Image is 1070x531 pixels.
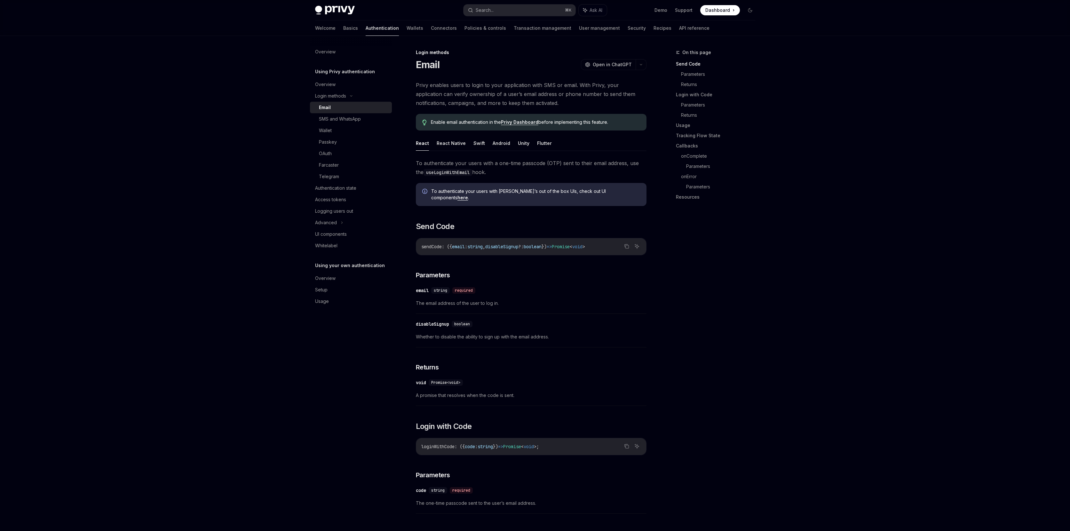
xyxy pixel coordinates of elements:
span: ?: [519,244,524,250]
span: boolean [454,321,470,327]
span: A promise that resolves when the code is sent. [416,392,646,399]
a: SMS and WhatsApp [310,113,392,125]
span: Login with Code [416,421,472,432]
div: Wallet [319,127,332,134]
div: Authentication state [315,184,356,192]
span: The one-time passcode sent to the user’s email address. [416,499,646,507]
span: Send Code [416,221,455,232]
svg: Tip [422,120,427,125]
a: Parameters [681,100,760,110]
div: Logging users out [315,207,353,215]
span: : [475,444,478,449]
span: , [483,244,485,250]
a: Connectors [431,20,457,36]
a: here [457,195,468,201]
a: Dashboard [700,5,740,15]
a: Recipes [654,20,671,36]
div: Setup [315,286,328,294]
span: }) [542,244,547,250]
div: Login methods [315,92,346,100]
div: Telegram [319,173,339,180]
span: void [572,244,583,250]
span: ; [536,444,539,449]
a: API reference [679,20,709,36]
div: Email [319,104,331,111]
span: Parameters [416,471,450,479]
a: Tracking Flow State [676,131,760,141]
span: > [583,244,585,250]
span: Ask AI [590,7,602,13]
button: Android [493,136,510,151]
span: string [478,444,493,449]
a: Parameters [686,161,760,171]
div: code [416,487,426,494]
a: Wallet [310,125,392,136]
div: disableSignup [416,321,449,327]
span: < [570,244,572,250]
h1: Email [416,59,440,70]
a: Basics [343,20,358,36]
a: UI components [310,228,392,240]
a: Farcaster [310,159,392,171]
span: sendCode [421,244,442,250]
span: Privy enables users to login to your application with SMS or email. With Privy, your application ... [416,81,646,107]
a: Parameters [686,182,760,192]
span: ⌘ K [565,8,572,13]
button: Open in ChatGPT [581,59,636,70]
span: Returns [416,363,439,372]
a: Support [675,7,693,13]
a: User management [579,20,620,36]
span: email [452,244,465,250]
a: Security [628,20,646,36]
a: Overview [310,79,392,90]
a: OAuth [310,148,392,159]
span: boolean [524,244,542,250]
a: Send Code [676,59,760,69]
a: Email [310,102,392,113]
span: Promise<void> [431,380,460,385]
span: loginWithCode [421,444,455,449]
span: To authenticate your users with a one-time passcode (OTP) sent to their email address, use the hook. [416,159,646,177]
button: Ask AI [633,242,641,250]
a: Returns [681,79,760,90]
a: Welcome [315,20,336,36]
a: Authentication [366,20,399,36]
a: Parameters [681,69,760,79]
a: Passkey [310,136,392,148]
a: Overview [310,46,392,58]
a: Usage [676,120,760,131]
div: void [416,379,426,386]
button: Toggle dark mode [745,5,755,15]
div: Search... [476,6,494,14]
div: SMS and WhatsApp [319,115,361,123]
a: Privy Dashboard [501,119,538,125]
button: Flutter [537,136,552,151]
button: Ask AI [579,4,607,16]
span: < [521,444,524,449]
div: required [452,287,475,294]
span: => [547,244,552,250]
a: Whitelabel [310,240,392,251]
a: Authentication state [310,182,392,194]
svg: Info [422,189,429,195]
div: email [416,287,429,294]
a: Logging users out [310,205,392,217]
span: }) [493,444,498,449]
span: On this page [682,49,711,56]
button: Ask AI [633,442,641,450]
div: Overview [315,48,336,56]
span: Promise [552,244,570,250]
span: : [465,244,467,250]
div: Whitelabel [315,242,337,250]
code: useLoginWithEmail [424,169,472,176]
a: Demo [654,7,667,13]
a: Overview [310,273,392,284]
span: => [498,444,503,449]
a: Telegram [310,171,392,182]
div: Login methods [416,49,646,56]
a: Login with Code [676,90,760,100]
div: Overview [315,274,336,282]
span: : ({ [442,244,452,250]
button: Copy the contents from the code block [622,442,631,450]
div: Access tokens [315,196,346,203]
